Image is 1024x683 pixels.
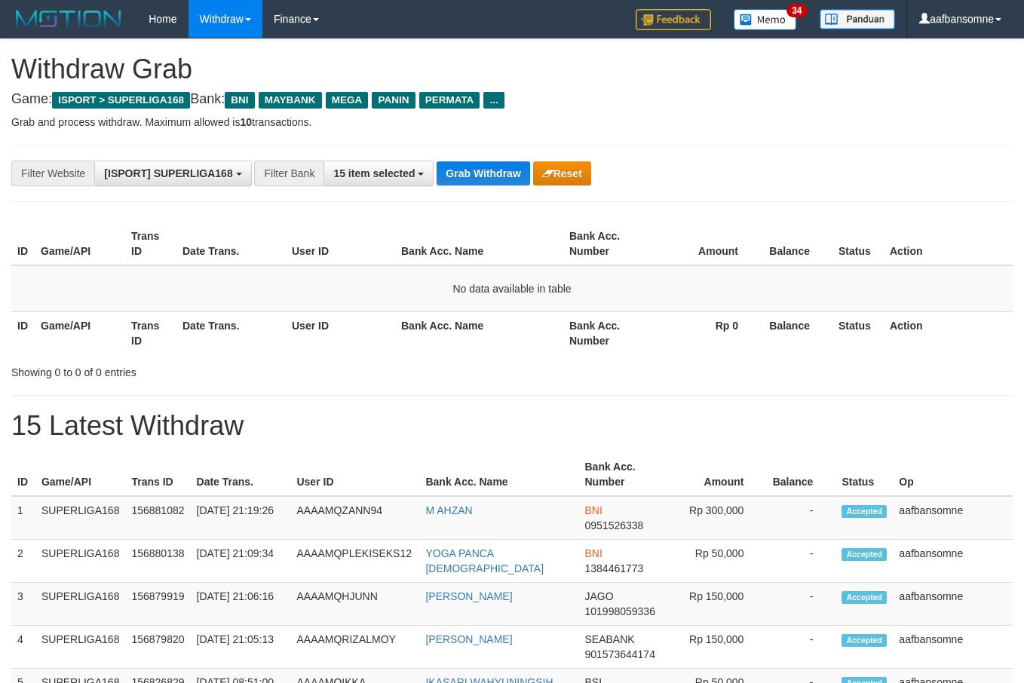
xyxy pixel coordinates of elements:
[654,222,761,265] th: Amount
[584,648,655,660] span: Copy 901573644174 to clipboard
[35,311,125,354] th: Game/API
[326,92,369,109] span: MEGA
[125,311,176,354] th: Trans ID
[125,222,176,265] th: Trans ID
[323,161,434,186] button: 15 item selected
[11,453,35,496] th: ID
[395,222,563,265] th: Bank Acc. Name
[35,222,125,265] th: Game/API
[11,359,415,380] div: Showing 0 to 0 of 0 entries
[419,453,578,496] th: Bank Acc. Name
[52,92,190,109] span: ISPORT > SUPERLIGA168
[290,540,419,583] td: AAAAMQPLEKISEKS12
[176,222,286,265] th: Date Trans.
[35,583,126,626] td: SUPERLIGA168
[766,626,835,669] td: -
[290,496,419,540] td: AAAAMQZANN94
[125,496,190,540] td: 156881082
[290,453,419,496] th: User ID
[842,634,887,647] span: Accepted
[893,583,1013,626] td: aafbansomne
[584,547,602,559] span: BNI
[35,540,126,583] td: SUPERLIGA168
[425,590,512,602] a: [PERSON_NAME]
[425,504,472,516] a: M AHZAN
[666,540,767,583] td: Rp 50,000
[563,311,654,354] th: Bank Acc. Number
[584,519,643,531] span: Copy 0951526338 to clipboard
[842,548,887,561] span: Accepted
[893,496,1013,540] td: aafbansomne
[584,605,655,617] span: Copy 101998059336 to clipboard
[11,411,1013,441] h1: 15 Latest Withdraw
[893,626,1013,669] td: aafbansomne
[786,4,807,17] span: 34
[125,540,190,583] td: 156880138
[533,161,591,185] button: Reset
[884,311,1013,354] th: Action
[176,311,286,354] th: Date Trans.
[290,626,419,669] td: AAAAMQRIZALMOY
[395,311,563,354] th: Bank Acc. Name
[240,116,252,128] strong: 10
[578,453,665,496] th: Bank Acc. Number
[766,496,835,540] td: -
[11,583,35,626] td: 3
[766,453,835,496] th: Balance
[11,496,35,540] td: 1
[666,496,767,540] td: Rp 300,000
[437,161,529,185] button: Grab Withdraw
[11,311,35,354] th: ID
[191,496,291,540] td: [DATE] 21:19:26
[842,505,887,518] span: Accepted
[884,222,1013,265] th: Action
[766,583,835,626] td: -
[584,504,602,516] span: BNI
[286,222,395,265] th: User ID
[225,92,254,109] span: BNI
[666,626,767,669] td: Rp 150,000
[11,161,94,186] div: Filter Website
[820,9,895,29] img: panduan.png
[842,591,887,604] span: Accepted
[419,92,480,109] span: PERMATA
[761,311,832,354] th: Balance
[94,161,251,186] button: [ISPORT] SUPERLIGA168
[654,311,761,354] th: Rp 0
[425,547,544,574] a: YOGA PANCA [DEMOGRAPHIC_DATA]
[425,633,512,645] a: [PERSON_NAME]
[259,92,322,109] span: MAYBANK
[584,633,634,645] span: SEABANK
[254,161,323,186] div: Filter Bank
[835,453,893,496] th: Status
[11,626,35,669] td: 4
[11,54,1013,84] h1: Withdraw Grab
[333,167,415,179] span: 15 item selected
[191,626,291,669] td: [DATE] 21:05:13
[666,453,767,496] th: Amount
[11,8,126,30] img: MOTION_logo.png
[832,311,884,354] th: Status
[761,222,832,265] th: Balance
[125,453,190,496] th: Trans ID
[35,496,126,540] td: SUPERLIGA168
[11,92,1013,107] h4: Game: Bank:
[666,583,767,626] td: Rp 150,000
[191,583,291,626] td: [DATE] 21:06:16
[11,222,35,265] th: ID
[125,626,190,669] td: 156879820
[11,265,1013,312] td: No data available in table
[35,626,126,669] td: SUPERLIGA168
[191,540,291,583] td: [DATE] 21:09:34
[563,222,654,265] th: Bank Acc. Number
[11,540,35,583] td: 2
[893,540,1013,583] td: aafbansomne
[766,540,835,583] td: -
[35,453,126,496] th: Game/API
[832,222,884,265] th: Status
[286,311,395,354] th: User ID
[191,453,291,496] th: Date Trans.
[584,562,643,574] span: Copy 1384461773 to clipboard
[372,92,415,109] span: PANIN
[483,92,504,109] span: ...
